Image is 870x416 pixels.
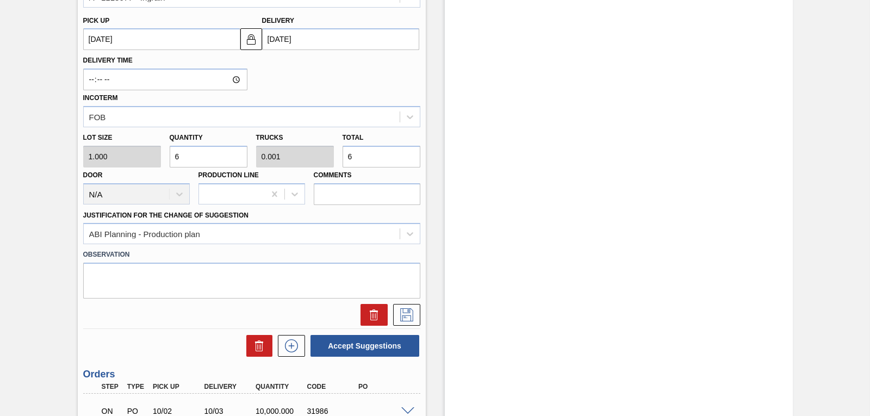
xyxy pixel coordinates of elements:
[272,335,305,357] div: New suggestion
[83,53,247,69] label: Delivery Time
[83,94,118,102] label: Incoterm
[262,17,295,24] label: Delivery
[241,335,272,357] div: Delete Suggestions
[150,407,207,415] div: 10/02/2025
[356,383,412,390] div: PO
[245,33,258,46] img: locked
[89,112,106,121] div: FOB
[198,171,259,179] label: Production Line
[125,407,151,415] div: Purchase order
[125,383,151,390] div: Type
[304,383,361,390] div: Code
[253,407,309,415] div: 10,000.000
[256,134,283,141] label: Trucks
[83,28,240,50] input: mm/dd/yyyy
[202,407,258,415] div: 10/03/2025
[314,167,420,183] label: Comments
[202,383,258,390] div: Delivery
[240,28,262,50] button: locked
[102,407,122,415] p: ON
[83,247,420,263] label: Observation
[304,407,361,415] div: 31986
[83,171,103,179] label: Door
[83,17,110,24] label: Pick up
[310,335,419,357] button: Accept Suggestions
[388,304,420,326] div: Save Suggestion
[170,134,203,141] label: Quantity
[262,28,419,50] input: mm/dd/yyyy
[83,369,420,380] h3: Orders
[355,304,388,326] div: Delete Suggestion
[83,130,161,146] label: Lot size
[343,134,364,141] label: Total
[83,212,248,219] label: Justification for the Change of Suggestion
[253,383,309,390] div: Quantity
[89,229,200,239] div: ABI Planning - Production plan
[150,383,207,390] div: Pick up
[99,383,125,390] div: Step
[305,334,420,358] div: Accept Suggestions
